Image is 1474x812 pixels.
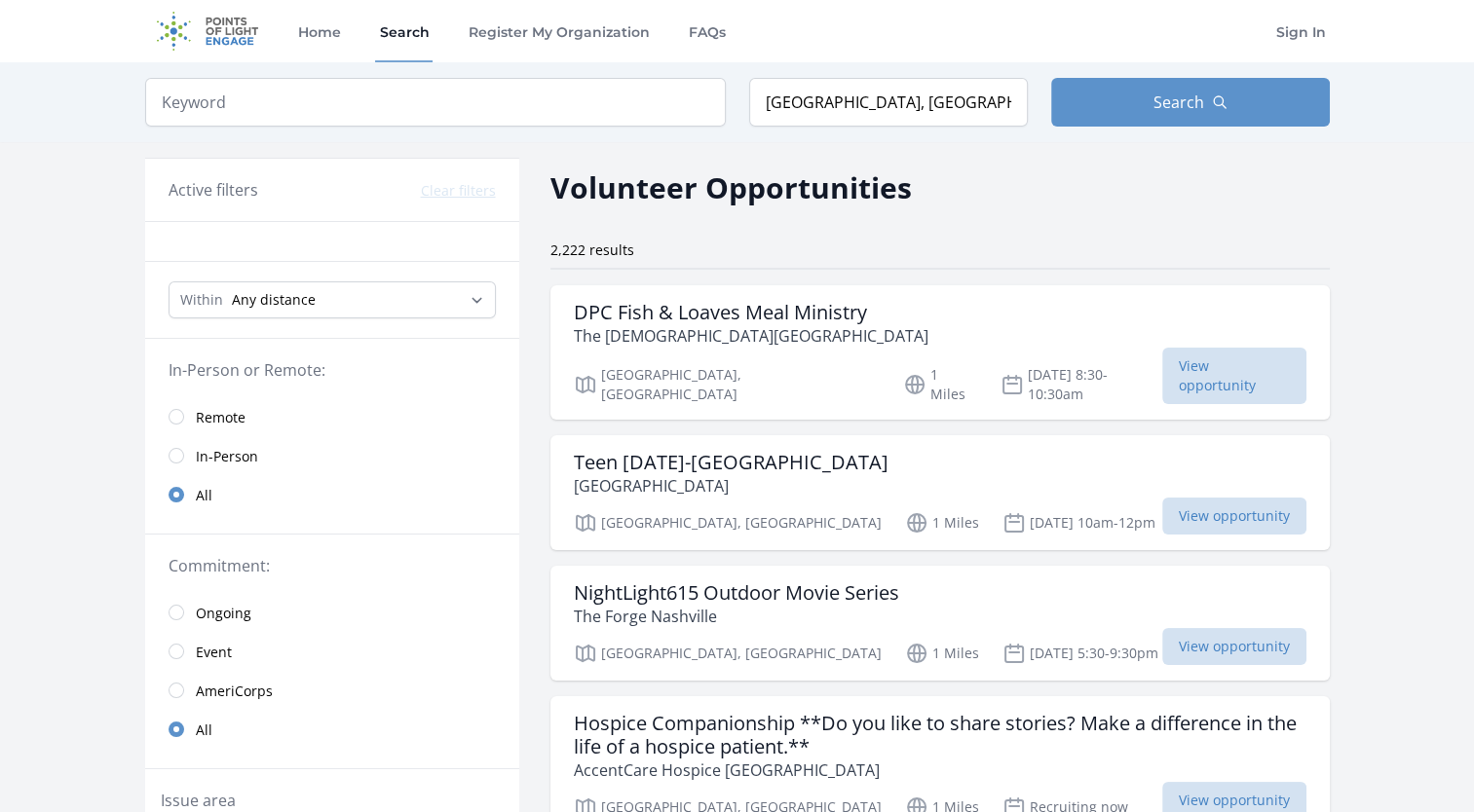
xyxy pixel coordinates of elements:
[1162,348,1305,404] span: View opportunity
[145,671,519,710] a: AmeriCorps
[574,451,888,474] h3: Teen [DATE]-[GEOGRAPHIC_DATA]
[1051,78,1330,127] button: Search
[196,643,232,662] span: Event
[196,604,251,623] span: Ongoing
[145,710,519,749] a: All
[574,301,928,324] h3: DPC Fish & Loaves Meal Ministry
[196,447,258,466] span: In-Person
[550,166,912,209] h2: Volunteer Opportunities
[196,408,246,427] span: Remote
[550,566,1330,681] a: NightLight615 Outdoor Movie Series The Forge Nashville [GEOGRAPHIC_DATA], [GEOGRAPHIC_DATA] 1 Mil...
[905,511,979,535] p: 1 Miles
[574,511,882,535] p: [GEOGRAPHIC_DATA], [GEOGRAPHIC_DATA]
[574,642,882,665] p: [GEOGRAPHIC_DATA], [GEOGRAPHIC_DATA]
[574,758,1306,782] p: AccentCare Hospice [GEOGRAPHIC_DATA]
[145,78,726,127] input: Keyword
[161,789,236,812] legend: Issue area
[903,365,977,404] p: 1 Miles
[169,554,496,577] legend: Commitment:
[196,682,273,701] span: AmeriCorps
[905,642,979,665] p: 1 Miles
[574,324,928,348] p: The [DEMOGRAPHIC_DATA][GEOGRAPHIC_DATA]
[145,397,519,436] a: Remote
[574,712,1306,758] h3: Hospice Companionship **Do you like to share stories? Make a difference in the life of a hospice ...
[196,486,212,505] span: All
[1162,628,1306,665] span: View opportunity
[1002,511,1155,535] p: [DATE] 10am-12pm
[749,78,1028,127] input: Location
[574,365,881,404] p: [GEOGRAPHIC_DATA], [GEOGRAPHIC_DATA]
[169,358,496,382] legend: In-Person or Remote:
[574,581,899,605] h3: NightLight615 Outdoor Movie Series
[1162,498,1306,535] span: View opportunity
[550,435,1330,550] a: Teen [DATE]-[GEOGRAPHIC_DATA] [GEOGRAPHIC_DATA] [GEOGRAPHIC_DATA], [GEOGRAPHIC_DATA] 1 Miles [DAT...
[169,178,258,202] h3: Active filters
[1153,91,1204,114] span: Search
[550,240,634,259] span: 2,222 results
[574,474,888,498] p: [GEOGRAPHIC_DATA]
[196,720,212,740] span: All
[1002,642,1158,665] p: [DATE] 5:30-9:30pm
[1001,365,1162,404] p: [DATE] 8:30-10:30am
[574,605,899,628] p: The Forge Nashville
[145,632,519,671] a: Event
[169,281,496,318] select: Search Radius
[145,475,519,514] a: All
[550,285,1330,420] a: DPC Fish & Loaves Meal Ministry The [DEMOGRAPHIC_DATA][GEOGRAPHIC_DATA] [GEOGRAPHIC_DATA], [GEOGR...
[145,436,519,475] a: In-Person
[145,593,519,632] a: Ongoing
[421,181,496,201] button: Clear filters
